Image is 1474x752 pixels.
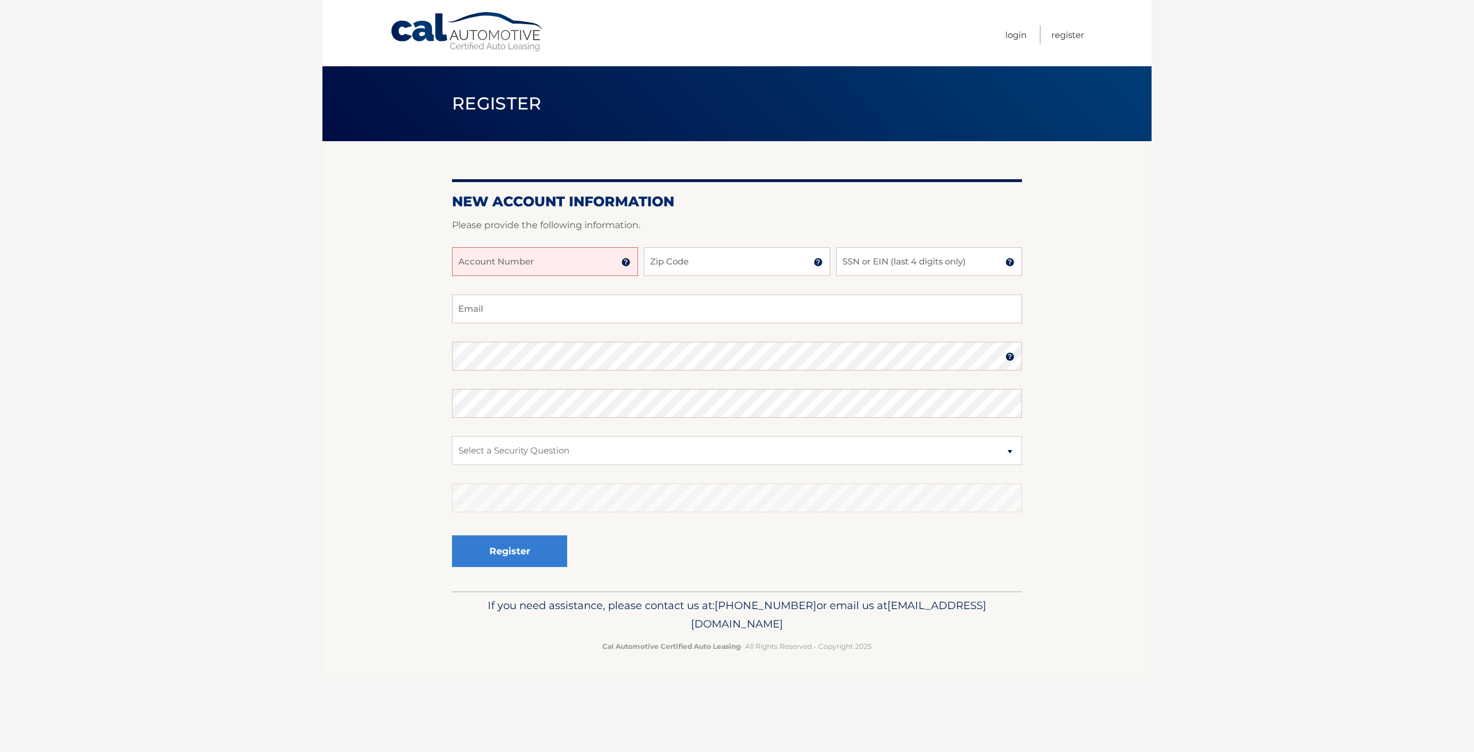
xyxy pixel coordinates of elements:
[836,247,1022,276] input: SSN or EIN (last 4 digits only)
[452,193,1022,210] h2: New Account Information
[602,642,740,651] strong: Cal Automotive Certified Auto Leasing
[452,93,542,114] span: Register
[452,247,638,276] input: Account Number
[715,599,816,612] span: [PHONE_NUMBER]
[1005,352,1015,361] img: tooltip.svg
[1005,258,1015,267] img: tooltip.svg
[452,217,1022,233] p: Please provide the following information.
[1005,25,1027,44] a: Login
[644,247,830,276] input: Zip Code
[1051,25,1084,44] a: Register
[452,535,567,567] button: Register
[814,258,823,267] img: tooltip.svg
[621,258,630,267] img: tooltip.svg
[459,596,1015,633] p: If you need assistance, please contact us at: or email us at
[452,294,1022,323] input: Email
[691,599,986,630] span: [EMAIL_ADDRESS][DOMAIN_NAME]
[459,640,1015,652] p: - All Rights Reserved - Copyright 2025
[390,12,545,52] a: Cal Automotive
